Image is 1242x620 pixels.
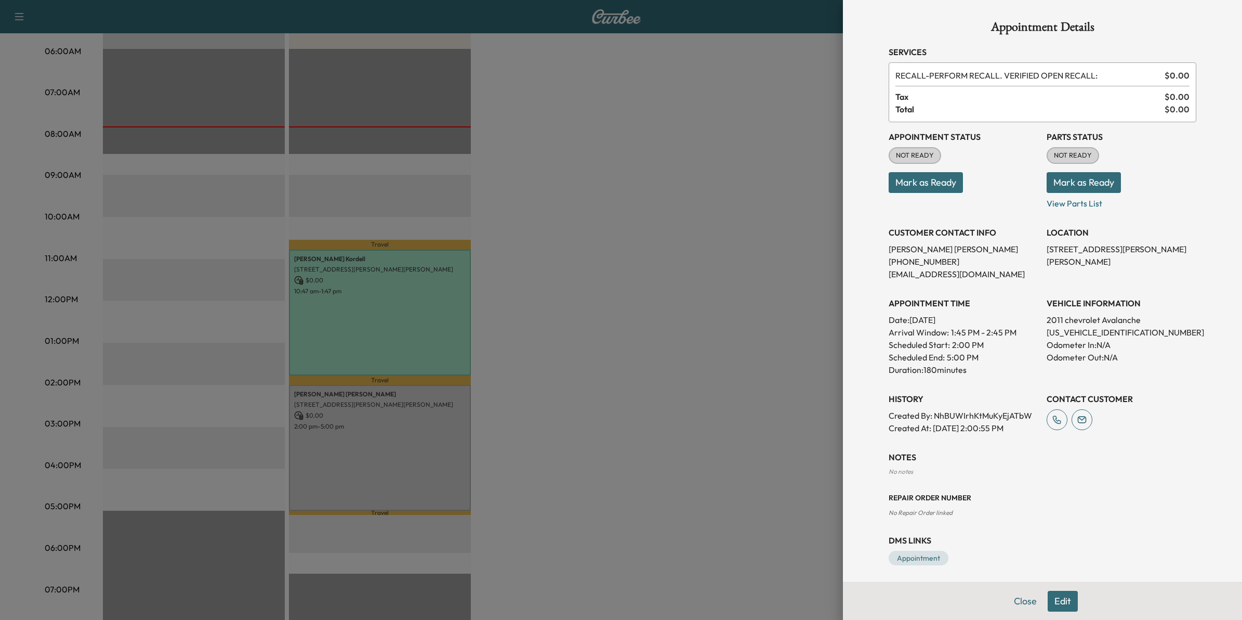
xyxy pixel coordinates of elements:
[889,172,963,193] button: Mark as Ready
[889,226,1038,239] h3: CUSTOMER CONTACT INFO
[1047,172,1121,193] button: Mark as Ready
[1048,591,1078,612] button: Edit
[1165,91,1190,103] span: $ 0.00
[889,326,1038,339] p: Arrival Window:
[889,268,1038,280] p: [EMAIL_ADDRESS][DOMAIN_NAME]
[1047,243,1196,268] p: [STREET_ADDRESS][PERSON_NAME][PERSON_NAME]
[889,468,1196,476] div: No notes
[889,364,1038,376] p: Duration: 180 minutes
[889,255,1038,268] p: [PHONE_NUMBER]
[1047,314,1196,326] p: 2011 chevrolet Avalanche
[889,243,1038,255] p: [PERSON_NAME] [PERSON_NAME]
[889,393,1038,405] h3: History
[895,103,1165,115] span: Total
[889,422,1038,434] p: Created At : [DATE] 2:00:55 PM
[889,314,1038,326] p: Date: [DATE]
[951,326,1016,339] span: 1:45 PM - 2:45 PM
[1047,297,1196,309] h3: VEHICLE INFORMATION
[952,339,984,351] p: 2:00 PM
[1047,131,1196,143] h3: Parts Status
[895,91,1165,103] span: Tax
[1047,326,1196,339] p: [US_VEHICLE_IDENTIFICATION_NUMBER]
[889,493,1196,503] h3: Repair Order number
[1047,226,1196,239] h3: LOCATION
[889,509,953,516] span: No Repair Order linked
[1047,339,1196,351] p: Odometer In: N/A
[1165,103,1190,115] span: $ 0.00
[889,451,1196,463] h3: NOTES
[889,409,1038,422] p: Created By : NhBUWIrhKtMuKyEjATbW
[889,46,1196,58] h3: Services
[1047,193,1196,210] p: View Parts List
[889,21,1196,37] h1: Appointment Details
[1048,150,1098,161] span: NOT READY
[895,69,1160,82] span: PERFORM RECALL. VERIFIED OPEN RECALL:
[889,297,1038,309] h3: APPOINTMENT TIME
[889,534,1196,547] h3: DMS Links
[947,351,979,364] p: 5:00 PM
[890,150,940,161] span: NOT READY
[1007,591,1043,612] button: Close
[1047,393,1196,405] h3: CONTACT CUSTOMER
[889,339,950,351] p: Scheduled Start:
[889,351,945,364] p: Scheduled End:
[1047,351,1196,364] p: Odometer Out: N/A
[889,551,948,565] a: Appointment
[1165,69,1190,82] span: $ 0.00
[889,131,1038,143] h3: Appointment Status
